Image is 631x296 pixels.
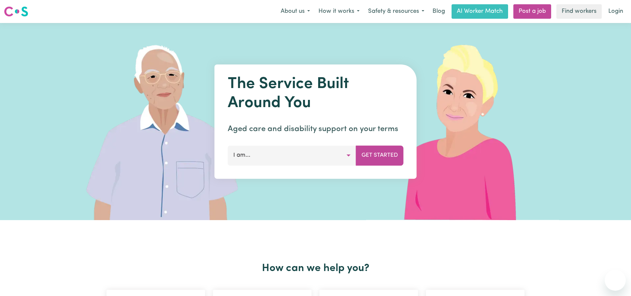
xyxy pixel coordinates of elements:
img: Careseekers logo [4,6,28,17]
a: Careseekers logo [4,4,28,19]
a: AI Worker Match [452,4,508,19]
a: Post a job [513,4,551,19]
iframe: Button to launch messaging window [605,270,626,291]
a: Login [604,4,627,19]
a: Find workers [556,4,602,19]
h2: How can we help you? [103,262,528,275]
button: How it works [314,5,364,18]
button: I am... [228,146,356,165]
button: About us [276,5,314,18]
a: Blog [429,4,449,19]
button: Get Started [356,146,404,165]
button: Safety & resources [364,5,429,18]
p: Aged care and disability support on your terms [228,123,404,135]
h1: The Service Built Around You [228,75,404,113]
